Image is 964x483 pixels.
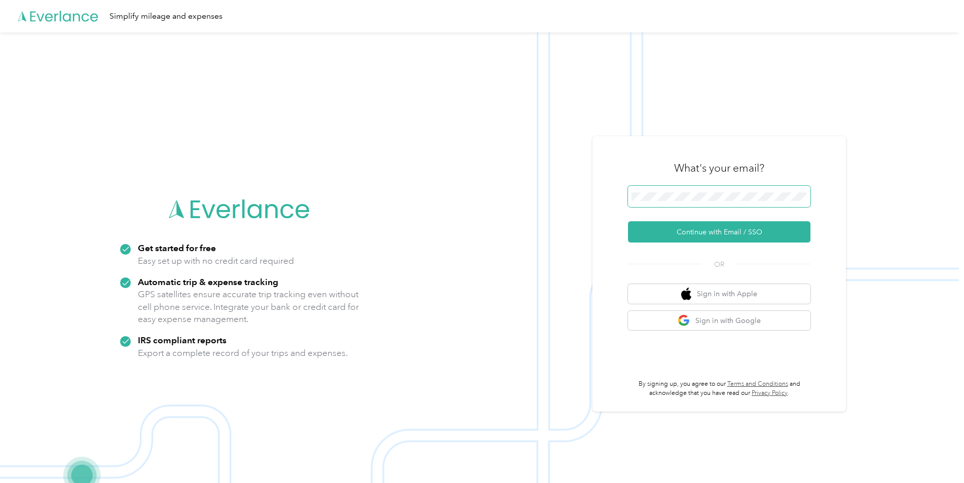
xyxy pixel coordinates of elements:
strong: IRS compliant reports [138,335,227,345]
div: Simplify mileage and expenses [109,10,223,23]
p: Export a complete record of your trips and expenses. [138,347,348,359]
strong: Automatic trip & expense tracking [138,276,278,287]
button: google logoSign in with Google [628,311,810,331]
button: apple logoSign in with Apple [628,284,810,304]
p: By signing up, you agree to our and acknowledge that you have read our . [628,380,810,397]
button: Continue with Email / SSO [628,221,810,243]
strong: Get started for free [138,243,216,253]
a: Terms and Conditions [727,380,788,388]
img: google logo [678,314,690,327]
p: GPS satellites ensure accurate trip tracking even without cell phone service. Integrate your bank... [138,288,359,326]
p: Easy set up with no credit card required [138,255,294,267]
h3: What's your email? [674,161,764,175]
a: Privacy Policy [752,389,788,397]
img: apple logo [681,288,691,300]
span: OR [701,259,737,270]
